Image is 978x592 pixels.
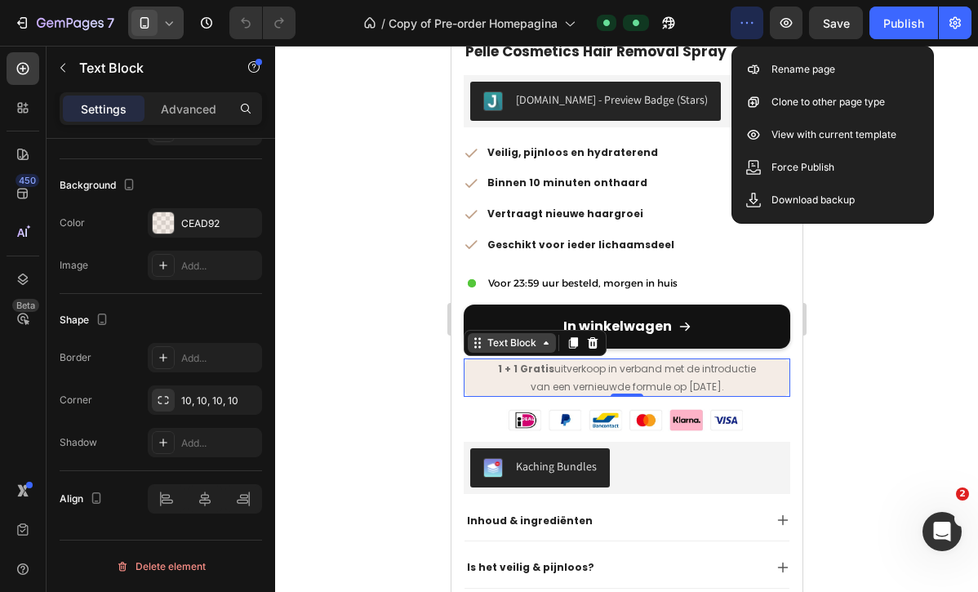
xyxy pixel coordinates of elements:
[19,36,269,75] button: Judge.me - Preview Badge (Stars)
[60,435,97,450] div: Shadow
[956,487,969,501] span: 2
[16,515,143,528] p: Is het veilig & pijnloos?
[112,273,220,290] div: In winkelwagen
[771,159,834,176] p: Force Publish
[116,557,206,576] div: Delete element
[19,403,158,442] button: Kaching Bundles
[823,16,850,30] span: Save
[14,332,337,350] p: van een vernieuwde formule op [DATE].
[36,162,223,175] p: Vertraagt nieuwe haargroei
[771,61,835,78] p: Rename page
[60,175,139,197] div: Background
[181,351,258,366] div: Add...
[7,7,122,39] button: 7
[60,350,91,365] div: Border
[79,58,218,78] p: Text Block
[12,299,39,312] div: Beta
[181,216,258,231] div: CEAD92
[161,100,216,118] p: Advanced
[181,436,258,451] div: Add...
[60,309,112,332] div: Shape
[36,193,223,206] p: Geschikt voor ieder lichaamsdeel
[451,46,802,592] iframe: Design area
[36,100,223,114] p: Veilig, pijnloos en hydraterend
[36,131,223,144] p: Binnen 10 minuten onthaard
[60,216,85,230] div: Color
[60,393,92,407] div: Corner
[16,174,39,187] div: 450
[32,412,51,432] img: KachingBundles.png
[229,7,296,39] div: Undo/Redo
[81,100,127,118] p: Settings
[64,412,145,430] div: Kaching Bundles
[64,46,256,63] div: [DOMAIN_NAME] - Preview Badge (Stars)
[33,290,88,305] div: Text Block
[869,7,938,39] button: Publish
[389,15,558,32] span: Copy of Pre-order Homepagina
[809,7,863,39] button: Save
[14,314,337,332] p: uitverkoop in verband met de introductie
[381,15,385,32] span: /
[181,394,258,408] div: 10, 10, 10, 10
[883,15,924,32] div: Publish
[47,316,103,330] strong: 1 + 1 Gratis
[771,94,885,110] p: Clone to other page type
[32,46,51,65] img: Judgeme.png
[60,488,106,510] div: Align
[771,192,855,208] p: Download backup
[60,554,262,580] button: Delete element
[771,127,896,143] p: View with current template
[16,469,141,482] p: Inhoud & ingrediënten
[922,512,962,551] iframe: Intercom live chat
[181,259,258,274] div: Add...
[107,13,114,33] p: 7
[12,259,339,303] button: In winkelwagen
[60,258,88,273] div: Image
[37,230,226,245] span: Voor 23:59 uur besteld, morgen in huis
